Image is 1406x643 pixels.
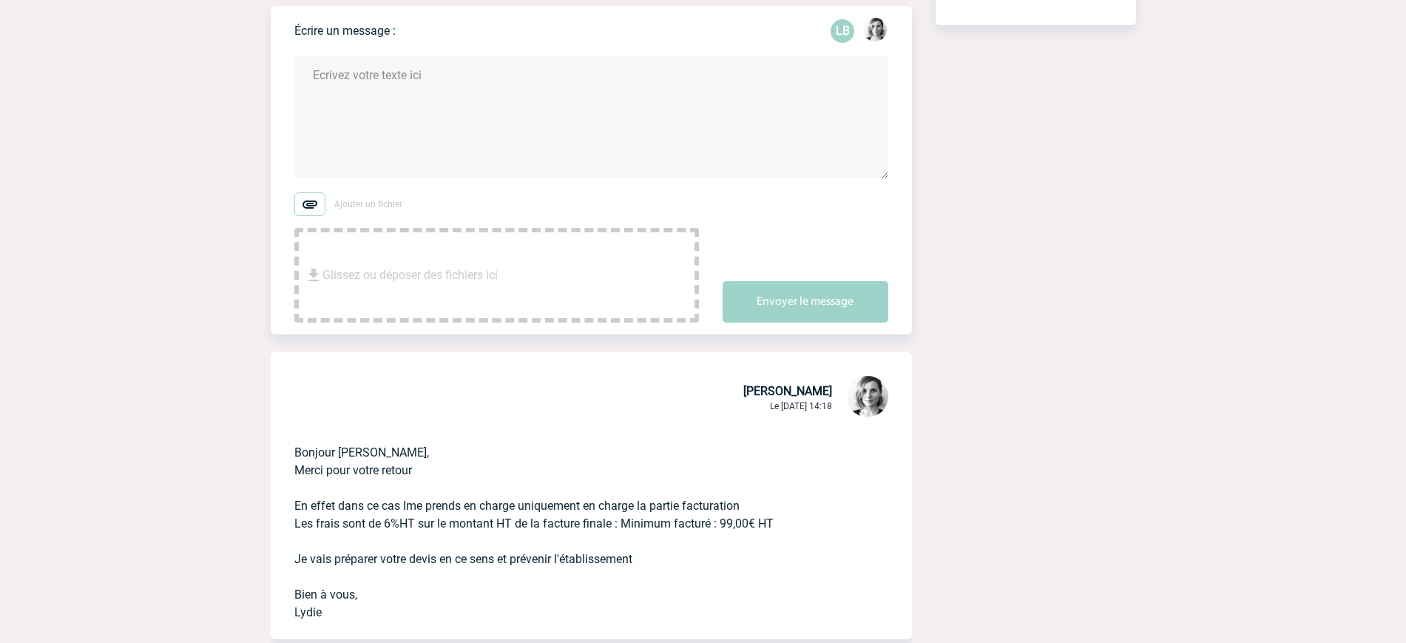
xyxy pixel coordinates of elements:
[723,281,888,323] button: Envoyer le message
[322,238,498,312] span: Glissez ou déposer des fichiers ici
[863,18,887,44] div: Lydie TRELLU
[847,376,888,417] img: 103019-1.png
[294,420,847,622] p: Bonjour [PERSON_NAME], Merci pour votre retour En effet dans ce cas Ime prends en charge uniqueme...
[294,24,396,38] p: Écrire un message :
[305,266,322,284] img: file_download.svg
[334,199,402,209] span: Ajouter un fichier
[863,18,887,41] img: 103019-1.png
[831,19,854,43] p: LB
[831,19,854,43] div: Laurence BOUCHER
[743,384,832,398] span: [PERSON_NAME]
[770,401,832,411] span: Le [DATE] 14:18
